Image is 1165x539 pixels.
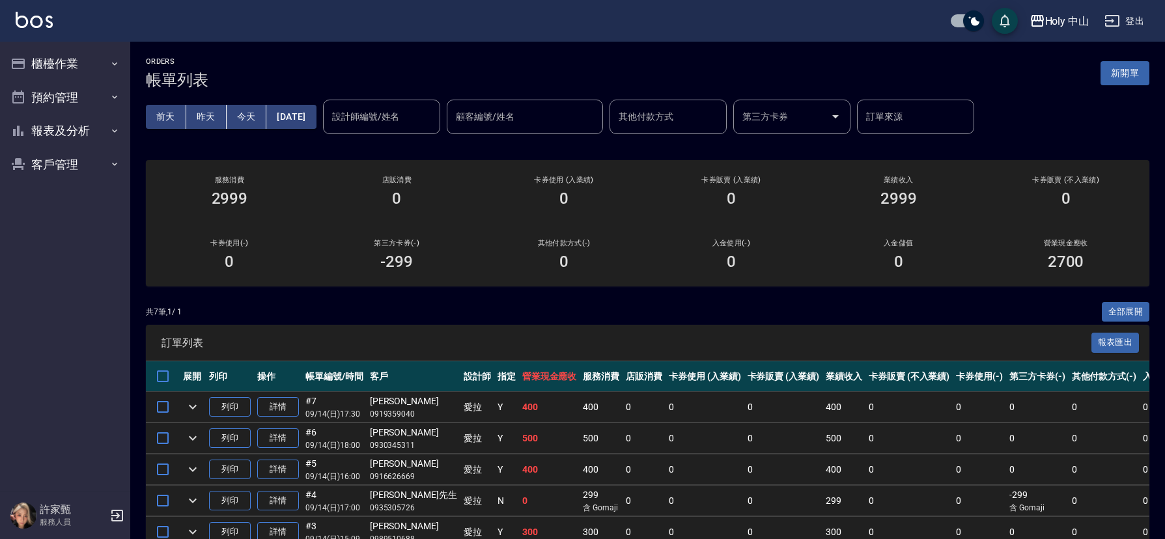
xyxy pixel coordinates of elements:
th: 指定 [494,361,519,392]
td: 299 [822,486,865,516]
td: 0 [666,392,744,422]
th: 設計師 [460,361,494,392]
th: 卡券使用 (入業績) [666,361,744,392]
p: 服務人員 [40,516,106,528]
th: 列印 [206,361,254,392]
a: 詳情 [257,491,299,511]
td: 0 [666,486,744,516]
button: expand row [183,491,203,510]
td: 400 [822,454,865,485]
p: 0930345311 [370,439,457,451]
th: 展開 [180,361,206,392]
button: Open [825,106,846,127]
p: 0935305726 [370,502,457,514]
button: 列印 [209,428,251,449]
h2: 業績收入 [830,176,966,184]
h2: 第三方卡券(-) [329,239,465,247]
th: 業績收入 [822,361,865,392]
button: 列印 [209,460,251,480]
h2: 其他付款方式(-) [496,239,632,247]
td: 0 [519,486,580,516]
th: 店販消費 [623,361,666,392]
button: 全部展開 [1102,302,1150,322]
h2: ORDERS [146,57,208,66]
th: 第三方卡券(-) [1006,361,1069,392]
td: 400 [822,392,865,422]
th: 服務消費 [580,361,623,392]
th: 操作 [254,361,302,392]
td: #5 [302,454,367,485]
td: 0 [623,486,666,516]
h3: 0 [894,253,903,271]
div: [PERSON_NAME] [370,457,457,471]
td: 0 [953,423,1006,454]
button: 預約管理 [5,81,125,115]
td: N [494,486,519,516]
button: expand row [183,428,203,448]
td: 0 [953,454,1006,485]
td: 0 [1069,392,1140,422]
div: [PERSON_NAME] [370,394,457,408]
td: Y [494,423,519,454]
span: 訂單列表 [161,337,1091,350]
td: 500 [580,423,623,454]
button: 櫃檯作業 [5,47,125,81]
td: 0 [744,486,823,516]
th: 卡券販賣 (入業績) [744,361,823,392]
h2: 營業現金應收 [998,239,1134,247]
h3: 2700 [1048,253,1084,271]
td: 0 [1069,454,1140,485]
td: 299 [580,486,623,516]
td: 400 [580,454,623,485]
h3: 2999 [880,189,917,208]
div: [PERSON_NAME] [370,426,457,439]
button: Holy 中山 [1024,8,1095,35]
h3: 服務消費 [161,176,298,184]
button: 列印 [209,491,251,511]
a: 新開單 [1101,66,1149,79]
td: 500 [519,423,580,454]
p: 含 Gomaji [583,502,619,514]
h3: 0 [727,253,736,271]
td: 400 [580,392,623,422]
h2: 店販消費 [329,176,465,184]
h2: 入金使用(-) [663,239,799,247]
button: 登出 [1099,9,1149,33]
button: expand row [183,460,203,479]
div: [PERSON_NAME] [370,519,457,533]
a: 詳情 [257,397,299,417]
h2: 入金儲值 [830,239,966,247]
button: 客戶管理 [5,148,125,182]
td: 0 [666,423,744,454]
p: 09/14 (日) 16:00 [305,471,363,482]
td: 0 [1069,423,1140,454]
td: 0 [1006,392,1069,422]
td: 0 [953,486,1006,516]
button: 報表及分析 [5,114,125,148]
td: 愛拉 [460,423,494,454]
button: [DATE] [266,105,316,129]
td: 0 [865,454,953,485]
button: 新開單 [1101,61,1149,85]
td: 0 [865,423,953,454]
button: 報表匯出 [1091,333,1140,353]
h3: 0 [559,189,568,208]
td: Y [494,392,519,422]
td: #4 [302,486,367,516]
h3: 0 [392,189,401,208]
p: 0916626669 [370,471,457,482]
td: #6 [302,423,367,454]
button: 列印 [209,397,251,417]
h3: 0 [727,189,736,208]
td: 400 [519,392,580,422]
button: save [992,8,1018,34]
h3: 2999 [212,189,248,208]
td: 0 [623,392,666,422]
td: 0 [1006,454,1069,485]
td: 0 [744,454,823,485]
h3: 0 [559,253,568,271]
button: expand row [183,397,203,417]
th: 卡券使用(-) [953,361,1006,392]
td: 500 [822,423,865,454]
td: 0 [623,423,666,454]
